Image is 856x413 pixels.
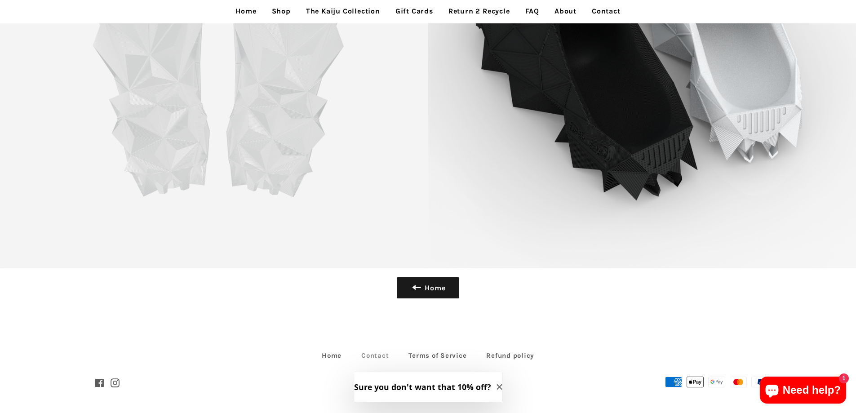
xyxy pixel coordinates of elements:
[757,377,849,406] inbox-online-store-chat: Shopify online store chat
[425,284,445,292] span: Home
[477,349,543,363] a: Refund policy
[399,349,475,363] a: Terms of Service
[313,349,350,363] a: Home
[352,349,398,363] a: Contact
[397,277,460,299] a: Home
